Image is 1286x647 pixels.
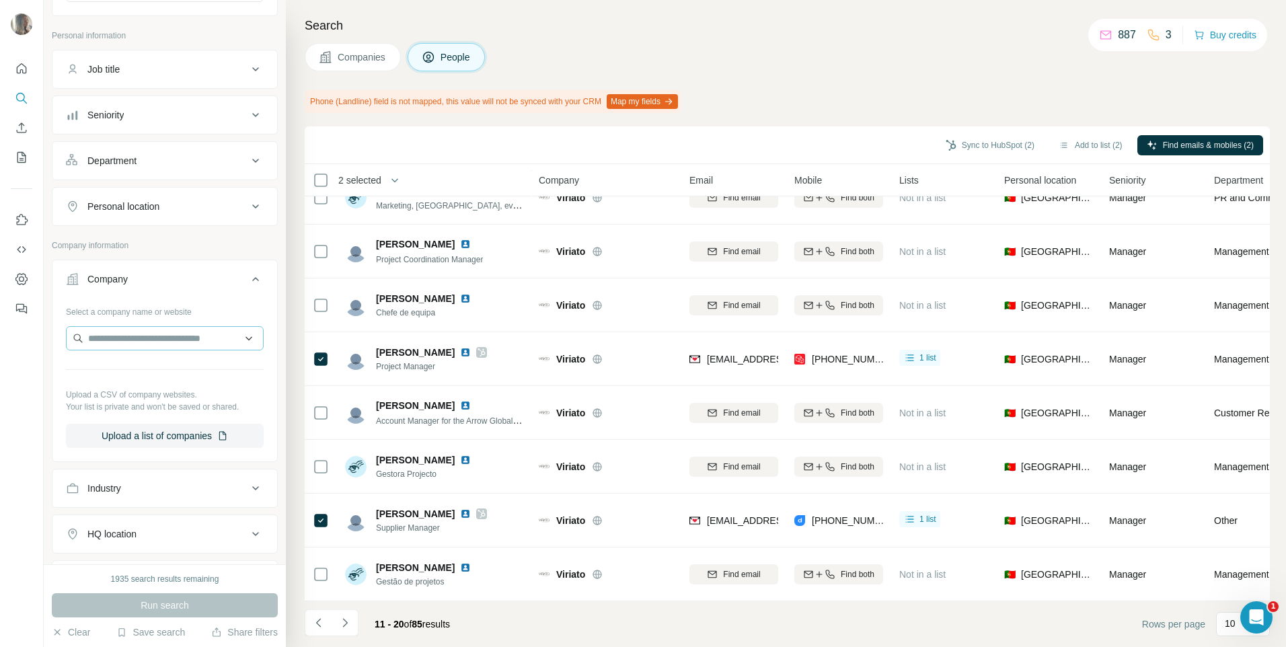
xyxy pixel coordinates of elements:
span: Management [1214,299,1269,312]
img: Logo of Viriato [539,192,550,203]
img: Avatar [345,187,367,208]
button: Feedback [11,297,32,321]
div: HQ location [87,527,137,541]
p: Personal information [52,30,278,42]
img: Avatar [345,456,367,478]
button: Share filters [211,625,278,639]
img: LinkedIn logo [460,400,471,411]
button: Seniority [52,99,277,131]
button: Enrich CSV [11,116,32,140]
span: 🇵🇹 [1004,568,1016,581]
span: 85 [412,619,422,630]
img: Avatar [345,241,367,262]
span: [GEOGRAPHIC_DATA] [1021,406,1093,420]
span: [PERSON_NAME] [376,346,455,359]
img: Avatar [345,564,367,585]
span: Viriato [556,514,585,527]
span: Find both [841,568,874,580]
img: LinkedIn logo [460,455,471,465]
img: provider findymail logo [689,352,700,366]
span: [EMAIL_ADDRESS][DOMAIN_NAME] [707,354,866,365]
span: Viriato [556,406,585,420]
span: Find email [723,245,760,258]
span: Rows per page [1142,617,1205,631]
span: [GEOGRAPHIC_DATA] [1021,352,1093,366]
span: Management [1214,568,1269,581]
img: LinkedIn logo [460,239,471,250]
img: Logo of Viriato [539,246,550,257]
span: Find both [841,192,874,204]
button: Find email [689,295,778,315]
img: Avatar [345,510,367,531]
button: HQ location [52,518,277,550]
span: [GEOGRAPHIC_DATA] [1021,460,1093,473]
span: Supplier Manager [376,522,487,534]
button: Find both [794,564,883,584]
span: 🇵🇹 [1004,352,1016,366]
button: Department [52,145,277,177]
span: 1 list [919,352,936,364]
span: Find both [841,245,874,258]
span: [PERSON_NAME] [376,453,455,467]
span: [PERSON_NAME] [376,399,455,412]
button: Find email [689,188,778,208]
div: Department [87,154,137,167]
span: People [441,50,471,64]
button: Find both [794,188,883,208]
button: Find both [794,457,883,477]
button: Find email [689,457,778,477]
span: Project Coordination Manager [376,255,483,264]
button: Find both [794,241,883,262]
span: Manager [1109,569,1146,580]
button: Find email [689,564,778,584]
span: Find emails & mobiles (2) [1163,139,1254,151]
button: Company [52,263,277,301]
button: Find emails & mobiles (2) [1137,135,1263,155]
span: Other [1214,514,1238,527]
span: Gestão de projetos [376,576,476,588]
span: 🇵🇹 [1004,460,1016,473]
span: Mobile [794,174,822,187]
span: Project Manager [376,360,487,373]
button: Search [11,86,32,110]
span: Find both [841,461,874,473]
span: [EMAIL_ADDRESS][DOMAIN_NAME] [707,515,866,526]
button: Personal location [52,190,277,223]
span: Manager [1109,192,1146,203]
span: [GEOGRAPHIC_DATA] [1021,514,1093,527]
p: Your list is private and won't be saved or shared. [66,401,264,413]
div: Job title [87,63,120,76]
img: Logo of Viriato [539,300,550,311]
span: [PHONE_NUMBER] [812,515,897,526]
span: [PERSON_NAME] [376,561,455,574]
span: Find email [723,568,760,580]
iframe: Intercom live chat [1240,601,1273,634]
span: Not in a list [899,461,946,472]
span: Account Manager for the Arrow Global Group Projects [376,415,569,426]
p: 887 [1118,27,1136,43]
span: Department [1214,174,1263,187]
p: 10 [1225,617,1236,630]
span: Personal location [1004,174,1076,187]
span: Gestora Projecto [376,468,476,480]
span: 🇵🇹 [1004,299,1016,312]
img: LinkedIn logo [460,508,471,519]
span: Manager [1109,461,1146,472]
img: Avatar [345,402,367,424]
button: Find email [689,241,778,262]
span: 2 selected [338,174,381,187]
span: Management [1214,460,1269,473]
button: Navigate to previous page [305,609,332,636]
button: Dashboard [11,267,32,291]
img: LinkedIn logo [460,293,471,304]
span: Marketing, [GEOGRAPHIC_DATA], events and Communications Manager [376,200,640,211]
span: 11 - 20 [375,619,404,630]
img: Avatar [345,348,367,370]
div: Select a company name or website [66,301,264,318]
div: Company [87,272,128,286]
span: 🇵🇹 [1004,514,1016,527]
span: Management [1214,245,1269,258]
div: Phone (Landline) field is not mapped, this value will not be synced with your CRM [305,90,681,113]
span: [GEOGRAPHIC_DATA] [1021,299,1093,312]
span: Viriato [556,460,585,473]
